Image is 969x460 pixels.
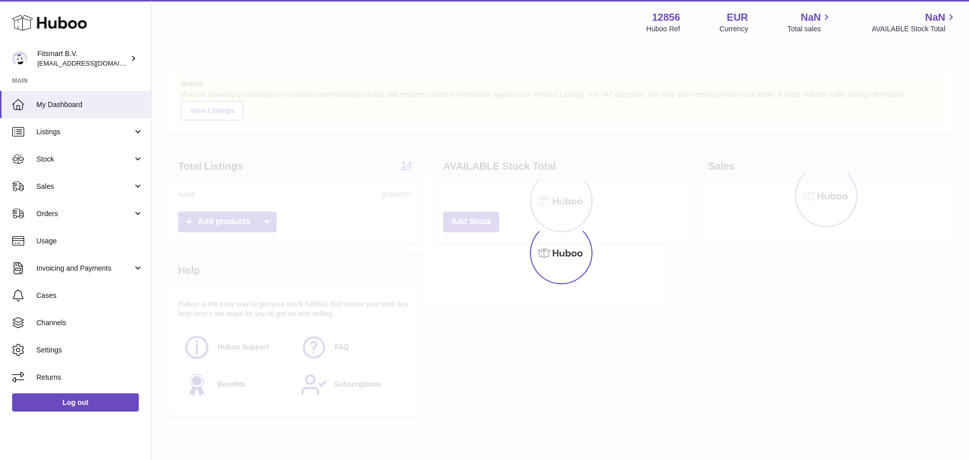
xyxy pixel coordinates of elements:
span: Returns [36,373,143,382]
span: Total sales [787,24,832,34]
span: NaN [800,11,821,24]
span: My Dashboard [36,100,143,110]
a: NaN AVAILABLE Stock Total [872,11,957,34]
span: Sales [36,182,133,191]
span: Settings [36,345,143,355]
span: Channels [36,318,143,328]
div: Currency [720,24,748,34]
strong: 12856 [652,11,680,24]
div: Fitsmart B.V. [37,49,128,68]
span: Listings [36,127,133,137]
div: Huboo Ref [647,24,680,34]
span: AVAILABLE Stock Total [872,24,957,34]
span: Stock [36,155,133,164]
span: NaN [925,11,945,24]
span: Cases [36,291,143,300]
span: Usage [36,236,143,246]
a: NaN Total sales [787,11,832,34]
span: Orders [36,209,133,219]
span: Invoicing and Payments [36,264,133,273]
span: [EMAIL_ADDRESS][DOMAIN_NAME] [37,59,148,67]
a: Log out [12,393,139,412]
strong: EUR [727,11,748,24]
img: internalAdmin-12856@internal.huboo.com [12,51,27,66]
